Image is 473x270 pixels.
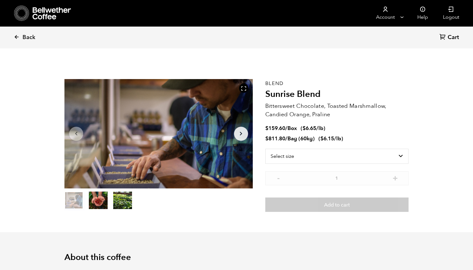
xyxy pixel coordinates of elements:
[265,102,409,119] p: Bittersweet Chocolate, Toasted Marshmallow, Candied Orange, Praline
[318,135,343,142] span: ( )
[320,135,334,142] bdi: 6.15
[265,89,409,100] h2: Sunrise Blend
[275,174,282,181] button: -
[448,34,459,41] span: Cart
[320,135,323,142] span: $
[303,125,306,132] span: $
[265,125,268,132] span: $
[391,174,399,181] button: +
[285,135,287,142] span: /
[334,135,341,142] span: /lb
[64,252,409,262] h2: About this coffee
[303,125,316,132] bdi: 6.65
[23,34,35,41] span: Back
[301,125,325,132] span: ( )
[265,135,285,142] bdi: 811.80
[265,125,285,132] bdi: 159.60
[265,197,409,212] button: Add to cart
[316,125,323,132] span: /lb
[440,33,460,42] a: Cart
[287,125,297,132] span: Box
[265,135,268,142] span: $
[287,135,315,142] span: Bag (60kg)
[285,125,287,132] span: /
